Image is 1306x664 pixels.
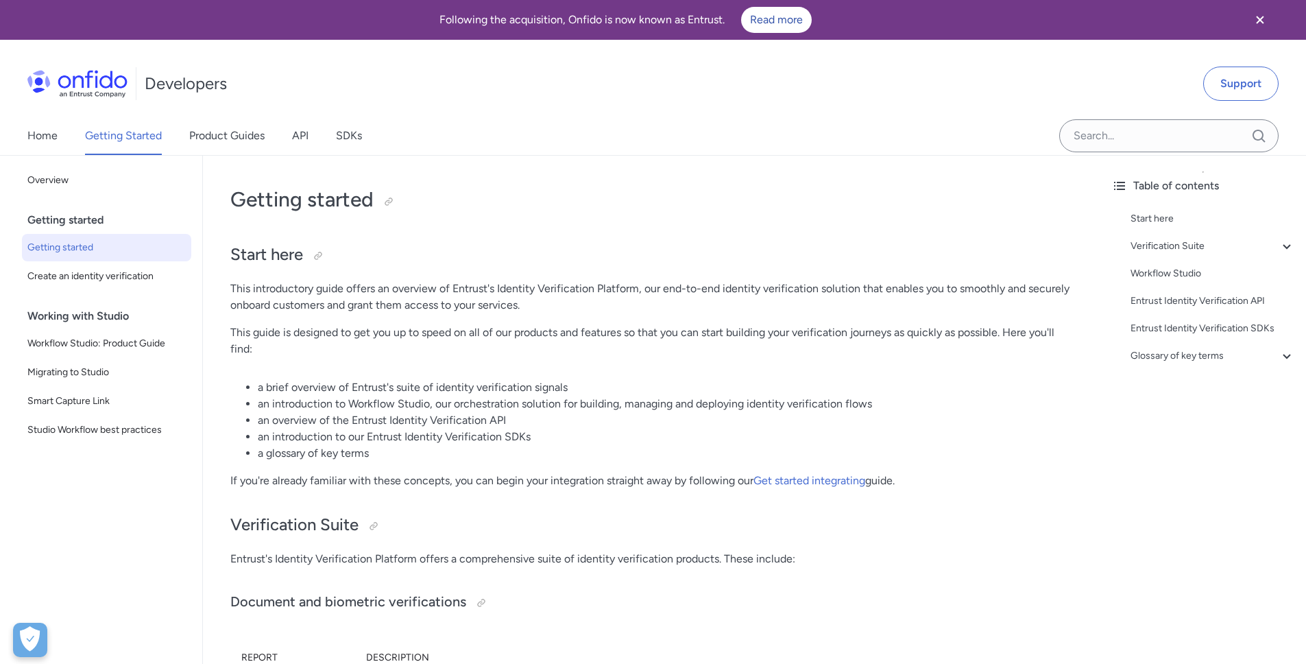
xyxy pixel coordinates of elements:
[258,445,1073,462] li: a glossary of key terms
[292,117,309,155] a: API
[230,244,1073,267] h2: Start here
[13,623,47,657] div: Cookie Preferences
[230,473,1073,489] p: If you're already familiar with these concepts, you can begin your integration straight away by f...
[1059,119,1279,152] input: Onfido search input field
[1130,265,1295,282] a: Workflow Studio
[22,416,191,444] a: Studio Workflow best practices
[27,335,186,352] span: Workflow Studio: Product Guide
[230,592,1073,614] h3: Document and biometric verifications
[27,364,186,381] span: Migrating to Studio
[145,73,227,95] h1: Developers
[189,117,265,155] a: Product Guides
[27,172,186,189] span: Overview
[1130,293,1295,309] a: Entrust Identity Verification API
[22,388,191,415] a: Smart Capture Link
[27,393,186,410] span: Smart Capture Link
[230,281,1073,313] p: This introductory guide offers an overview of Entrust's Identity Verification Platform, our end-t...
[85,117,162,155] a: Getting Started
[230,514,1073,537] h2: Verification Suite
[22,167,191,194] a: Overview
[1203,67,1279,101] a: Support
[1235,3,1285,37] button: Close banner
[27,422,186,438] span: Studio Workflow best practices
[258,412,1073,429] li: an overview of the Entrust Identity Verification API
[16,7,1235,33] div: Following the acquisition, Onfido is now known as Entrust.
[753,474,865,487] a: Get started integrating
[230,551,1073,567] p: Entrust's Identity Verification Platform offers a comprehensive suite of identity verification pr...
[27,70,128,97] img: Onfido Logo
[741,7,812,33] a: Read more
[22,330,191,357] a: Workflow Studio: Product Guide
[258,396,1073,412] li: an introduction to Workflow Studio, our orchestration solution for building, managing and deployi...
[1111,178,1295,194] div: Table of contents
[27,117,58,155] a: Home
[22,263,191,290] a: Create an identity verification
[1130,238,1295,254] a: Verification Suite
[1130,211,1295,227] a: Start here
[336,117,362,155] a: SDKs
[230,186,1073,213] h1: Getting started
[1130,320,1295,337] a: Entrust Identity Verification SDKs
[22,359,191,386] a: Migrating to Studio
[258,379,1073,396] li: a brief overview of Entrust's suite of identity verification signals
[27,239,186,256] span: Getting started
[1130,348,1295,364] a: Glossary of key terms
[230,324,1073,357] p: This guide is designed to get you up to speed on all of our products and features so that you can...
[27,268,186,285] span: Create an identity verification
[27,206,197,234] div: Getting started
[27,303,197,330] div: Working with Studio
[22,234,191,261] a: Getting started
[1252,12,1268,28] svg: Close banner
[258,429,1073,445] li: an introduction to our Entrust Identity Verification SDKs
[13,623,47,657] button: Open Preferences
